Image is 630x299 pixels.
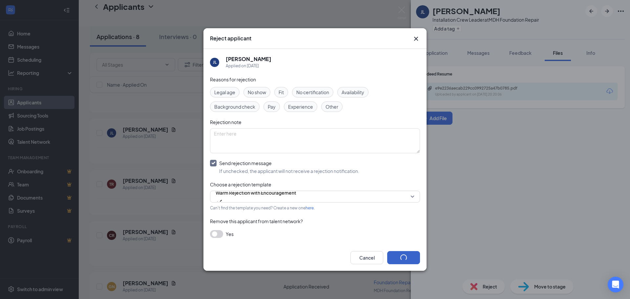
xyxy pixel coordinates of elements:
[226,55,271,63] h5: [PERSON_NAME]
[210,205,315,210] span: Can't find the template you need? Create a new one .
[213,59,217,65] div: JL
[210,218,303,224] span: Remove this applicant from talent network?
[608,277,623,292] div: Open Intercom Messenger
[210,35,251,42] h3: Reject applicant
[305,205,314,210] a: here
[412,35,420,43] svg: Cross
[342,89,364,96] span: Availability
[279,89,284,96] span: Fit
[226,63,271,69] div: Applied on [DATE]
[288,103,313,110] span: Experience
[210,182,271,187] span: Choose a rejection template
[210,76,256,82] span: Reasons for rejection
[214,89,235,96] span: Legal age
[216,198,223,205] svg: Checkmark
[350,251,383,264] button: Cancel
[214,103,255,110] span: Background check
[210,119,241,125] span: Rejection note
[325,103,338,110] span: Other
[412,35,420,43] button: Close
[248,89,266,96] span: No show
[268,103,276,110] span: Pay
[296,89,329,96] span: No certification
[226,230,234,238] span: Yes
[216,188,296,198] span: Warm Rejection with Encouragement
